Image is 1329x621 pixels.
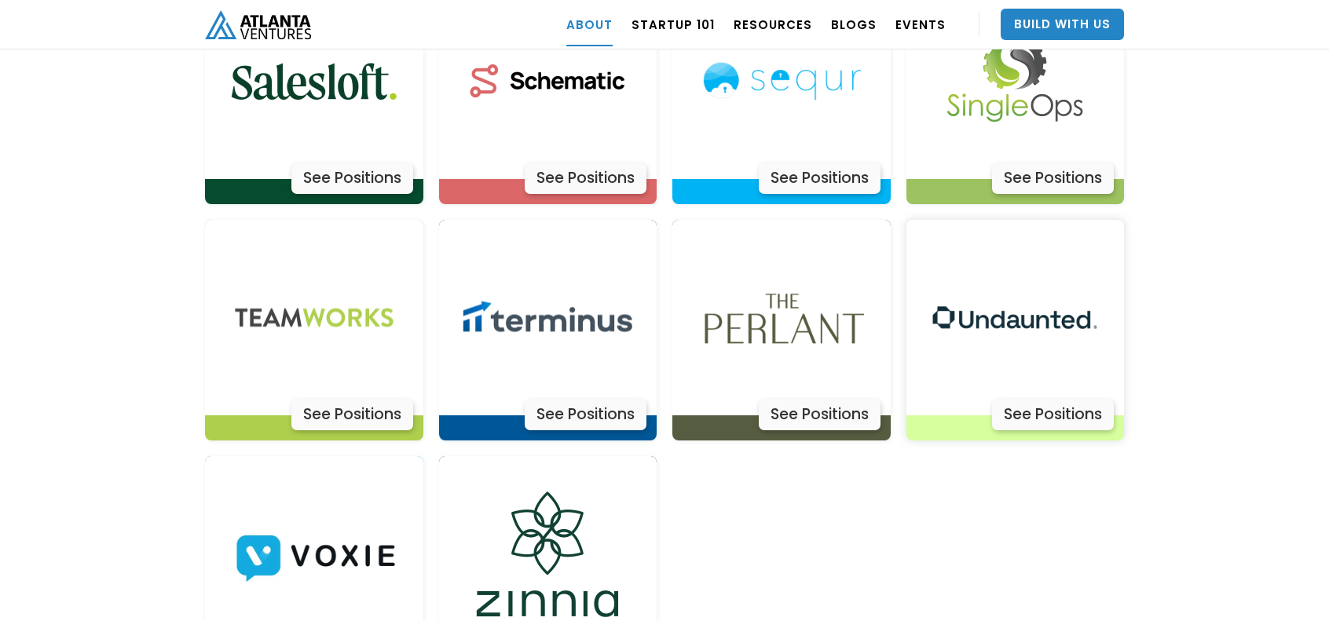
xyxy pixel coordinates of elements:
a: Actively LearnSee Positions [205,220,423,441]
a: ABOUT [566,2,613,46]
a: Startup 101 [632,2,715,46]
div: See Positions [291,399,413,430]
div: See Positions [992,399,1114,430]
div: See Positions [759,399,881,430]
div: See Positions [525,163,646,194]
a: Actively LearnSee Positions [672,220,891,441]
a: Build With Us [1001,9,1124,40]
a: Actively LearnSee Positions [906,220,1125,441]
div: See Positions [759,163,881,194]
img: Actively Learn [917,220,1113,416]
a: BLOGS [831,2,877,46]
img: Actively Learn [216,220,412,416]
div: See Positions [992,163,1114,194]
a: RESOURCES [734,2,812,46]
a: EVENTS [895,2,946,46]
div: See Positions [291,163,413,194]
div: See Positions [525,399,646,430]
img: Actively Learn [683,220,880,416]
a: Actively LearnSee Positions [439,220,657,441]
img: Actively Learn [449,220,646,416]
